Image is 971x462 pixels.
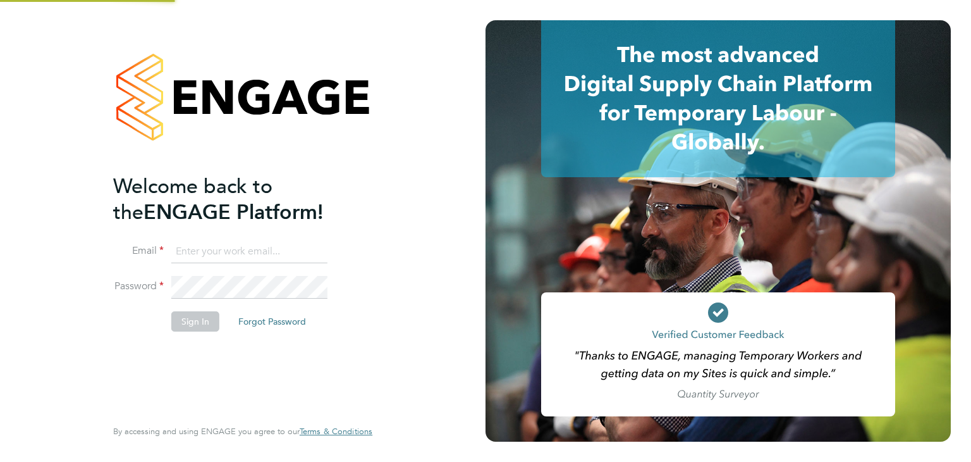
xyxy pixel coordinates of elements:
span: Welcome back to the [113,174,272,225]
a: Terms & Conditions [300,427,372,437]
input: Enter your work email... [171,240,327,263]
button: Forgot Password [228,311,316,332]
button: Sign In [171,311,219,332]
label: Password [113,280,164,293]
label: Email [113,244,164,258]
h2: ENGAGE Platform! [113,173,360,225]
span: By accessing and using ENGAGE you agree to our [113,426,372,437]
